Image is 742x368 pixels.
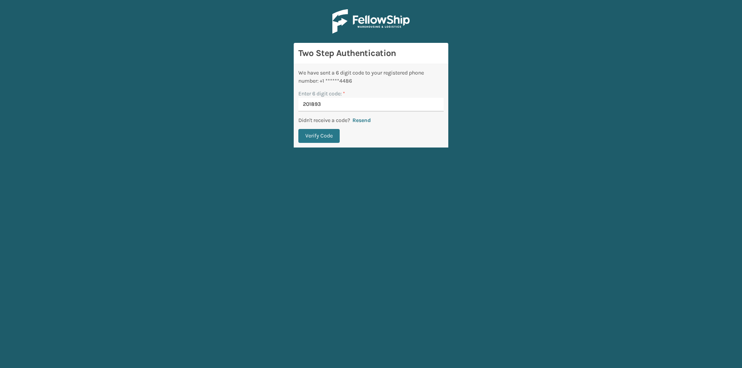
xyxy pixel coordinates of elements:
label: Enter 6 digit code: [298,90,345,98]
img: Logo [332,9,410,34]
button: Resend [350,117,373,124]
h3: Two Step Authentication [298,47,444,59]
p: Didn't receive a code? [298,116,350,124]
button: Verify Code [298,129,340,143]
div: We have sent a 6 digit code to your registered phone number: +1 ******4486 [298,69,444,85]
